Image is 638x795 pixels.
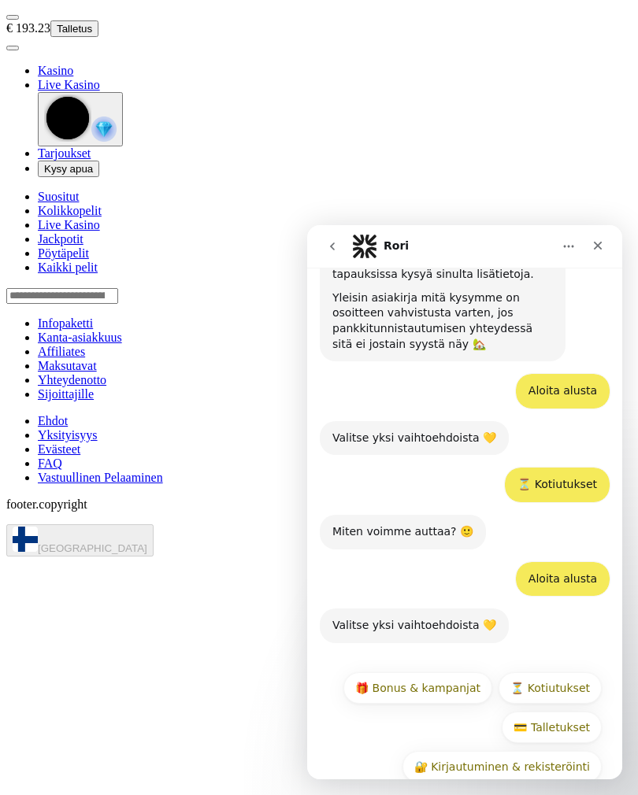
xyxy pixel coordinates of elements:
[13,337,302,384] div: Oscar says…
[38,161,99,177] button: headphones iconKysy apua
[198,242,302,277] div: ⏳ Kotiutukset
[25,299,166,315] div: Miten voimme auttaa? 🙂
[38,331,122,344] a: Kanta-asiakkuus
[38,246,89,260] a: Pöytäpelit
[38,64,73,77] a: diamond iconKasino
[95,526,295,557] button: 🔐 Kirjautuminen & rekisteröinti
[38,218,100,231] a: Live Kasino
[13,527,38,552] img: Finland flag
[210,252,290,268] div: ⏳ Kotiutukset
[38,542,147,554] span: [GEOGRAPHIC_DATA]
[57,23,92,35] span: Talletus
[6,288,118,304] input: Search
[25,65,246,127] div: Yleisin asiakirja mitä kysymme on osoitteen vahvistusta varten, jos pankkitunnistautumisen yhteyd...
[13,290,179,324] div: Miten voimme auttaa? 🙂
[38,92,123,146] button: reward-icon
[38,261,98,274] a: Kaikki pelit
[38,316,93,330] a: Infopaketti
[38,442,80,456] a: Evästeet
[6,524,154,556] button: [GEOGRAPHIC_DATA]
[44,163,93,175] span: Kysy apua
[38,146,91,160] span: Tarjoukset
[38,190,79,203] a: Suositut
[191,447,295,479] button: ⏳ Kotiutukset
[195,486,295,518] button: 💳 Talletukset
[13,242,302,290] div: Oscar says…
[38,204,102,217] a: Kolikkopelit
[91,116,117,142] img: reward-icon
[38,232,83,246] a: Jackpotit
[38,78,100,91] a: poker-chip iconLive Kasino
[13,149,302,196] div: Oscar says…
[38,428,98,442] a: Yksityisyys
[38,373,106,386] a: Yhteydenotto
[13,290,302,337] div: Rori says…
[307,225,622,779] iframe: Intercom live chat
[38,387,94,401] a: Sijoittajille
[38,78,100,91] span: Live Kasino
[38,146,91,160] a: gift-inverted iconTarjoukset
[209,149,302,183] div: Aloita alusta
[38,345,85,358] a: Affiliates
[25,205,189,221] div: Valitse yksi vaihtoehdoista 💛
[6,21,50,35] span: € 193.23
[38,471,163,484] a: Vastuullinen Pelaaminen
[38,414,68,427] a: Ehdot
[221,346,290,362] div: Aloita alusta
[13,196,302,243] div: Rori says…
[38,457,62,470] a: FAQ
[36,447,185,479] button: 🎁 Bonus & kampanjat
[38,64,73,77] span: Kasino
[221,158,290,174] div: Aloita alusta
[25,393,189,409] div: Valitse yksi vaihtoehdoista 💛
[38,359,97,372] a: Maksutavat
[209,337,302,372] div: Aloita alusta
[13,383,202,418] div: Valitse yksi vaihtoehdoista 💛
[6,15,19,20] button: menu
[13,196,202,231] div: Valitse yksi vaihtoehdoista 💛
[6,46,19,50] button: menu
[25,27,246,57] div: Kasinolla on kuitenkin oikeus jossain tapauksissa kysyä sinulta lisätietoja.
[13,383,302,437] div: Rori says…
[50,20,98,37] button: Talletus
